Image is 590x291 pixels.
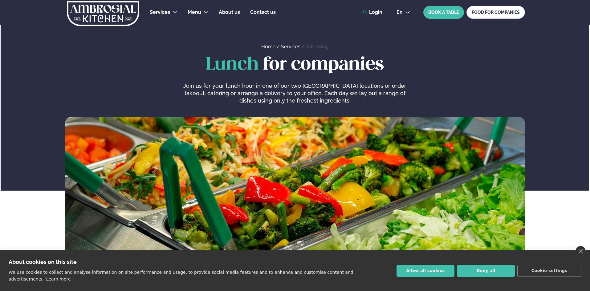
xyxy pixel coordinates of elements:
[362,10,382,15] a: Login
[178,82,411,104] p: Join us for your lunch hour in one of our two [GEOGRAPHIC_DATA] locations or order takeout, cater...
[281,44,300,50] a: Services
[397,10,403,15] span: en
[250,9,276,16] a: Contact us
[46,277,71,281] a: Learn more
[150,9,170,15] span: Services
[306,44,329,50] a: Takeaway
[9,270,353,281] p: We use cookies to collect and analyse information on site performance and usage, to provide socia...
[397,265,454,277] button: Allow all cookies
[206,56,259,73] span: Lunch
[65,117,525,284] img: image alt
[66,1,140,26] img: logo
[150,9,170,16] a: Services
[423,6,464,19] button: BOOK A TABLE
[392,10,415,15] button: en
[219,9,240,16] a: About us
[219,9,240,15] span: About us
[9,259,77,265] strong: About cookies on this site
[188,9,201,15] span: Menu
[250,9,276,15] span: Contact us
[277,44,281,50] span: /
[457,265,515,277] button: Deny all
[517,265,581,277] button: Cookie settings
[466,6,525,19] a: FOOD FOR COMPANIES
[261,44,275,50] a: Home
[188,9,201,16] a: Menu
[302,44,306,50] span: /
[65,55,525,75] h1: for companies
[576,246,586,257] a: close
